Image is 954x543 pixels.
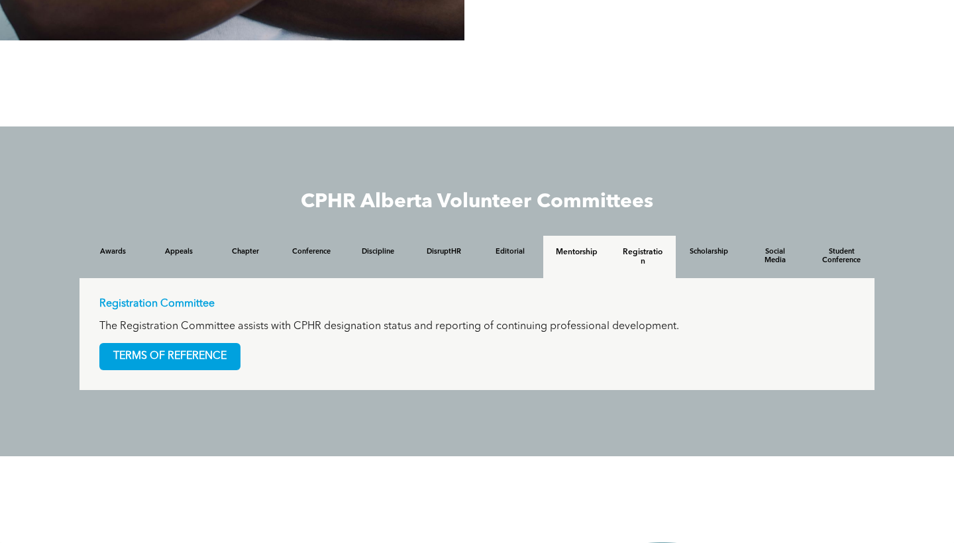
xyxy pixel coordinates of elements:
h4: Discipline [356,248,399,256]
span: CPHR Alberta Volunteer Committees [301,192,653,212]
h4: Appeals [158,248,200,256]
h4: Awards [91,248,134,256]
h4: Student Conference [820,248,863,265]
span: TERMS OF REFERENCE [100,344,240,370]
h4: Conference [290,248,333,256]
h4: Chapter [224,248,266,256]
a: TERMS OF REFERENCE [99,343,240,370]
h4: Registration [621,248,664,266]
p: Registration Committee [99,298,855,311]
h4: Social Media [754,248,796,265]
p: The Registration Committee assists with CPHR designation status and reporting of continuing profe... [99,321,855,333]
h4: Scholarship [688,248,730,256]
h4: Mentorship [555,248,598,257]
h4: Editorial [489,248,531,256]
h4: DisruptHR [423,248,465,256]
